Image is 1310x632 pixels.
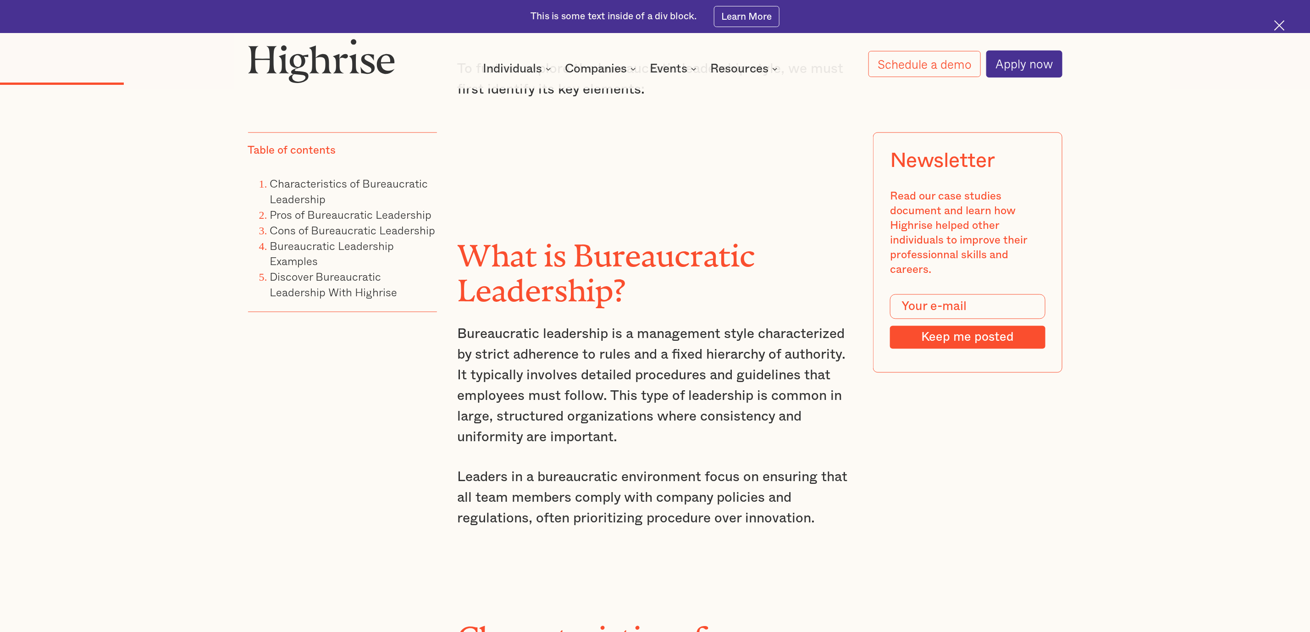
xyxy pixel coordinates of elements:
[483,63,542,74] div: Individuals
[890,294,1045,349] form: Modal Form
[248,39,395,83] img: Highrise logo
[531,10,697,23] div: This is some text inside of a div block.
[270,175,428,207] a: Characteristics of Bureaucratic Leadership
[890,294,1045,319] input: Your e-mail
[270,268,398,300] a: Discover Bureaucratic Leadership With Highrise
[650,63,687,74] div: Events
[270,206,432,223] a: Pros of Bureaucratic Leadership
[986,50,1062,77] a: Apply now
[1274,20,1285,31] img: Cross icon
[457,548,853,569] p: ‍
[457,119,853,140] p: ‍
[650,63,699,74] div: Events
[890,149,995,173] div: Newsletter
[868,51,981,78] a: Schedule a demo
[890,189,1045,277] div: Read our case studies document and learn how Highrise helped other individuals to improve their p...
[248,144,336,158] div: Table of contents
[457,324,853,448] p: Bureaucratic leadership is a management style characterized by strict adherence to rules and a fi...
[270,222,436,238] a: Cons of Bureaucratic Leadership
[710,63,780,74] div: Resources
[565,63,639,74] div: Companies
[483,63,554,74] div: Individuals
[565,63,627,74] div: Companies
[457,467,853,529] p: Leaders in a bureaucratic environment focus on ensuring that all team members comply with company...
[710,63,768,74] div: Resources
[890,326,1045,349] input: Keep me posted
[457,231,853,300] h2: What is Bureaucratic Leadership?
[270,237,394,270] a: Bureaucratic Leadership Examples
[714,6,779,27] a: Learn More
